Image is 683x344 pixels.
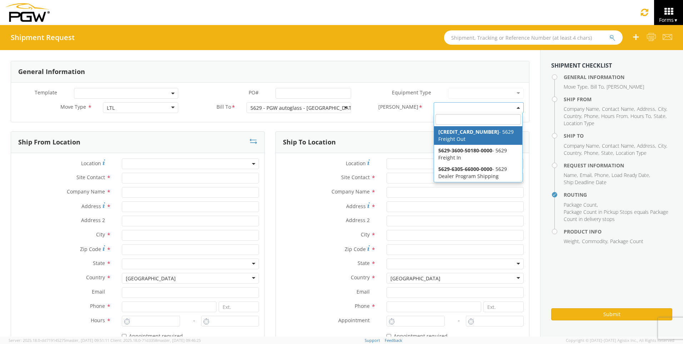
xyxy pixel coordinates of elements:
li: , [564,113,582,120]
span: master, [DATE] 09:46:25 [157,338,201,343]
span: Phone [90,303,105,309]
span: State [654,113,665,119]
li: , [630,113,652,120]
span: - 5629 Dealer Program Shipping [438,166,507,180]
span: Address [637,105,655,112]
span: Contact Name [602,105,634,112]
span: Bill To [590,83,604,90]
span: Bill To [216,103,231,112]
span: Package Count in Pickup Stops equals Package Count in delivery stops [564,208,668,222]
span: Equipment Type [392,89,431,96]
span: Appointment [338,317,370,324]
h3: Ship To Location [283,139,336,146]
span: Email [357,288,370,295]
li: , [564,149,582,157]
button: Submit [551,308,672,320]
span: Copyright © [DATE]-[DATE] Agistix Inc., All Rights Reserved [566,338,674,343]
input: Appointment required [387,334,391,339]
input: Shipment, Tracking or Reference Number (at least 4 chars) [444,30,623,45]
li: , [658,142,667,149]
strong: Shipment Checklist [551,62,612,69]
li: , [582,238,608,245]
span: [PERSON_NAME] [607,83,644,90]
li: , [564,105,600,113]
span: Country [564,149,581,156]
span: Address [81,203,101,210]
span: Zip Code [345,246,366,252]
li: , [637,142,656,149]
h4: Request Information [564,163,672,168]
span: Commodity [582,238,607,245]
li: , [601,113,629,120]
h4: Shipment Request [11,34,75,41]
span: ▼ [674,17,678,23]
h3: General Information [18,68,85,75]
li: , [564,172,578,179]
span: Location Type [616,149,647,156]
span: Address 2 [81,217,105,223]
li: , [584,113,599,120]
span: State [601,149,613,156]
span: City [658,142,666,149]
li: , [658,105,667,113]
h4: Routing [564,192,672,197]
input: Appointment required [122,334,126,339]
li: , [584,149,599,157]
span: Hours [91,317,105,324]
li: , [564,201,598,208]
span: Weight [564,238,579,245]
span: Bill Code [378,103,418,112]
span: Hours To [630,113,651,119]
label: Appointment required [387,331,449,340]
li: , [564,83,589,90]
div: 5629 - PGW autoglass - [GEOGRAPHIC_DATA] [250,104,357,112]
span: State [93,260,105,266]
span: master, [DATE] 09:51:11 [66,338,109,343]
input: Ext. [483,301,524,312]
li: , [602,105,635,113]
span: Package Count [610,238,643,245]
span: Zip Code [80,246,101,252]
span: Email [580,172,592,178]
span: Company Name [564,105,599,112]
span: Hours From [601,113,628,119]
span: Address [346,203,366,210]
span: State [358,260,370,266]
h4: Product Info [564,229,672,234]
li: , [580,172,593,179]
span: Country [86,274,105,281]
span: Contact Name [602,142,634,149]
span: 5629-6305-66000-0000 [438,166,492,172]
span: Move Type [564,83,588,90]
li: , [590,83,605,90]
li: , [594,172,610,179]
span: Load Ready Date [612,172,649,178]
h3: Ship From Location [18,139,80,146]
span: Email [92,288,105,295]
li: , [637,105,656,113]
span: 5629-3600-50180-0000 [438,147,492,154]
span: - 5629 Freight In [438,147,507,161]
span: Company Name [331,188,370,195]
span: Phone [594,172,609,178]
span: Server: 2025.18.0-dd719145275 [9,338,109,343]
span: Ship Deadline Date [564,179,607,186]
span: Phone [584,149,598,156]
span: Location [81,160,101,167]
div: LTL [107,104,115,112]
span: [CREDIT_CARD_NUMBER] [438,128,499,135]
span: Company Name [564,142,599,149]
li: , [601,149,614,157]
li: , [564,238,580,245]
span: Company Name [67,188,105,195]
span: Site Contact [341,174,370,181]
input: Ext. [219,301,259,312]
span: City [96,231,105,238]
div: [GEOGRAPHIC_DATA] [126,275,176,282]
span: Location [346,160,366,167]
span: City [361,231,370,238]
span: Location Type [564,120,594,127]
li: , [612,172,650,179]
li: , [654,113,667,120]
div: [GEOGRAPHIC_DATA] [390,275,440,282]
